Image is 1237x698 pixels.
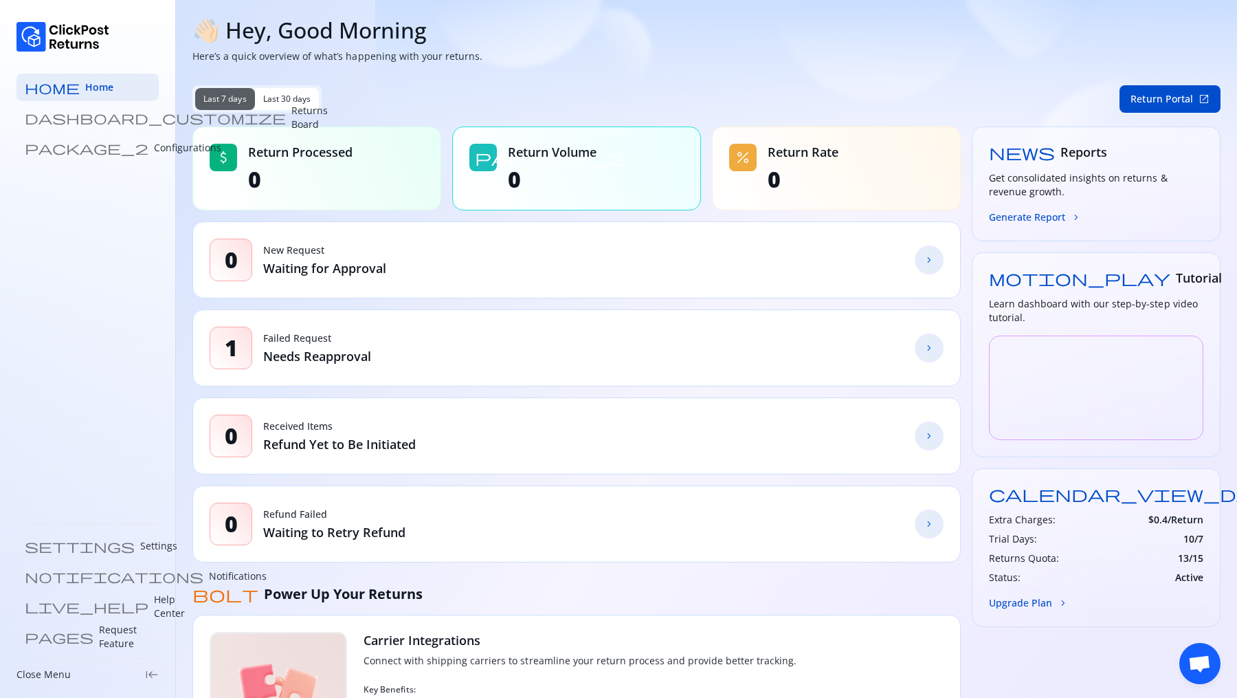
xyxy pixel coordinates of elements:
[225,246,238,274] span: 0
[508,144,597,160] span: Return Volume
[1178,552,1203,565] span: 13 / 15
[25,80,80,94] span: home
[192,50,1221,63] p: Here’s a quick overview of what’s happening with your returns.
[16,593,159,620] a: live_help Help Center
[924,519,935,530] span: chevron_forward
[1175,571,1203,585] span: Active
[989,297,1203,325] h3: Learn dashboard with our step-by-step video tutorial.
[263,419,416,433] p: Received Items
[16,623,159,651] a: pages Request Feature
[475,149,623,166] span: package_2
[364,684,796,695] p: Key Benefits:
[915,334,944,362] a: chevron_forward
[16,668,159,681] div: Close Menukeyboard_tab_rtl
[25,539,135,553] span: settings
[263,508,405,521] p: Refund Failed
[1199,94,1210,105] span: open_in_new
[1183,532,1203,546] span: 10 / 7
[1071,212,1082,223] span: chevron_forward
[99,623,151,651] p: Request Feature
[140,539,177,553] p: Settings
[192,17,1221,44] h1: 👋🏻 Hey, Good Morning
[508,166,597,193] span: 0
[16,134,159,162] a: package_2 Configurations
[1119,85,1221,113] button: Return Portalopen_in_new
[924,430,935,441] span: chevron_forward
[364,654,796,668] p: Connect with shipping carriers to streamline your return process and provide better tracking.
[263,348,371,364] p: Needs Reapproval
[989,513,1056,527] h3: Extra Charges:
[989,596,1069,610] button: Upgrade Planchevron_forward
[915,246,944,274] a: chevron_forward
[25,569,203,583] span: notifications
[924,254,935,265] span: chevron_forward
[154,593,185,620] p: Help Center
[85,80,113,94] span: Home
[225,510,238,538] span: 0
[989,210,1082,224] button: Generate Reportchevron_forward
[263,243,386,257] p: New Request
[16,532,159,560] a: settings Settings
[989,336,1203,440] iframe: YouTube video player
[203,94,247,105] span: Last 7 days
[25,600,148,613] span: live_help
[735,149,751,166] span: percent
[16,668,71,681] p: Close Menu
[1060,144,1107,160] span: Reports
[768,144,838,160] span: Return Rate
[263,436,416,452] p: Refund Yet to Be Initiated
[248,144,353,160] span: Return Processed
[1148,513,1203,527] span: $ 0.4 /Return
[989,171,1203,199] h3: Get consolidated insights on returns & revenue growth.
[225,334,238,362] span: 1
[263,260,386,276] p: Waiting for Approval
[263,331,371,345] p: Failed Request
[264,585,423,604] span: Power Up Your Returns
[195,88,255,110] button: Last 7 days
[263,524,405,541] p: Waiting to Retry Refund
[924,342,935,353] span: chevron_forward
[209,569,267,583] p: Notifications
[25,630,93,644] span: pages
[145,668,159,681] span: keyboard_tab_rtl
[989,144,1055,160] span: news
[225,422,238,450] span: 0
[989,552,1059,565] h3: Returns Quota:
[192,586,258,602] span: bolt
[989,571,1021,585] h3: Status:
[915,510,944,538] a: chevron_forward
[1176,270,1222,286] span: Tutorial
[25,141,148,155] span: package_2
[364,632,796,648] h3: Carrier Integrations
[1058,598,1069,609] span: chevron_forward
[915,422,944,450] a: chevron_forward
[215,149,232,166] span: attach_money
[16,74,159,101] a: home Home
[16,22,109,52] img: Logo
[25,111,286,124] span: dashboard_customize
[768,166,838,193] span: 0
[248,166,353,193] span: 0
[1179,643,1221,684] div: Open chat
[291,104,328,131] p: Returns Board
[255,88,320,110] button: Last 30 days
[263,94,311,105] span: Last 30 days
[989,270,1170,286] span: motion_play
[16,563,159,590] a: notifications Notifications
[154,141,221,155] p: Configurations
[989,532,1037,546] h3: Trial Days:
[16,104,159,131] a: dashboard_customize Returns Board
